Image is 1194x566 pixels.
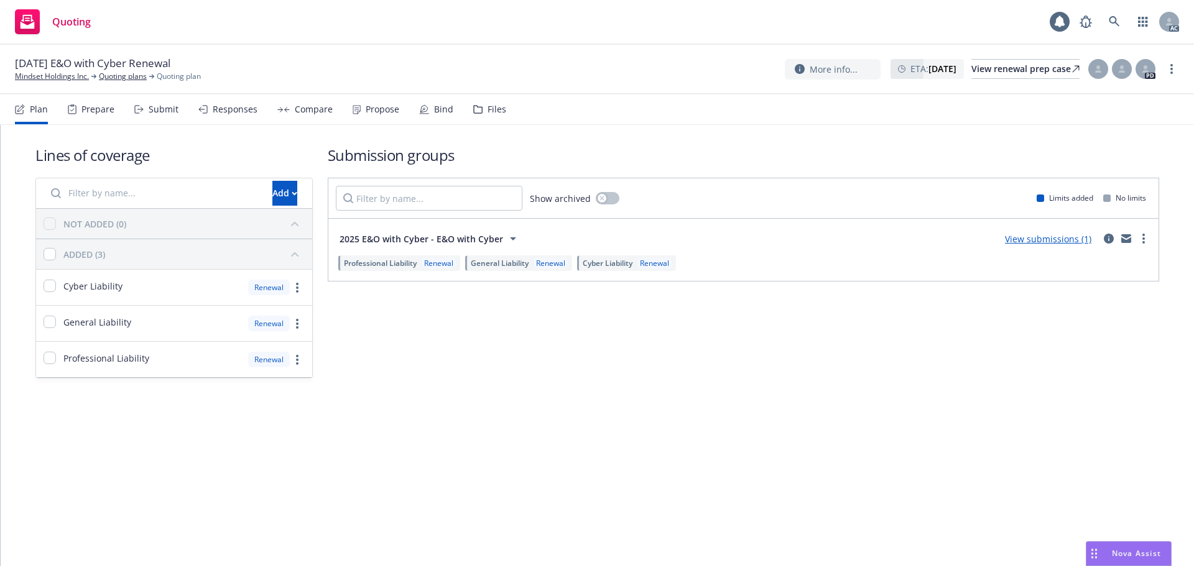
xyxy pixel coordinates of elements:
span: Professional Liability [344,258,417,268]
h1: Lines of coverage [35,145,313,165]
div: Renewal [248,280,290,295]
div: ADDED (3) [63,248,105,261]
div: Compare [295,104,333,114]
div: Renewal [248,352,290,367]
div: Plan [30,104,48,114]
a: View submissions (1) [1005,233,1091,245]
a: circleInformation [1101,231,1116,246]
span: Cyber Liability [583,258,632,268]
div: Files [488,104,506,114]
div: Submit [149,104,178,114]
span: [DATE] E&O with Cyber Renewal [15,56,170,71]
a: mail [1119,231,1134,246]
div: Add [272,181,297,205]
div: Bind [434,104,453,114]
span: 2025 E&O with Cyber - E&O with Cyber [340,232,503,245]
span: Nova Assist [1112,548,1161,559]
a: more [290,280,305,295]
button: Add [272,181,297,206]
input: Filter by name... [336,186,522,211]
span: Cyber Liability [63,280,123,293]
button: NOT ADDED (0) [63,214,305,234]
span: ETA : [910,62,956,75]
a: Quoting plans [99,71,147,82]
div: No limits [1103,193,1146,203]
span: General Liability [471,258,529,268]
h1: Submission groups [328,145,1159,165]
button: ADDED (3) [63,244,305,264]
div: Responses [213,104,257,114]
a: Quoting [10,4,96,39]
span: General Liability [63,316,131,329]
strong: [DATE] [928,63,956,75]
div: Renewal [248,316,290,331]
input: Filter by name... [44,181,265,206]
span: Quoting plan [157,71,201,82]
span: More info... [810,63,858,76]
a: View renewal prep case [971,59,1080,79]
a: Search [1102,9,1127,34]
div: Propose [366,104,399,114]
div: Renewal [637,258,672,268]
div: Prepare [81,104,114,114]
a: Report a Bug [1073,9,1098,34]
a: more [1164,62,1179,76]
a: Switch app [1131,9,1155,34]
button: 2025 E&O with Cyber - E&O with Cyber [336,226,524,251]
button: More info... [785,59,881,80]
span: Show archived [530,192,591,205]
div: Limits added [1037,193,1093,203]
a: Mindset Holdings Inc. [15,71,89,82]
div: NOT ADDED (0) [63,217,126,231]
a: more [290,316,305,331]
span: Professional Liability [63,352,149,365]
div: Drag to move [1086,542,1102,565]
div: View renewal prep case [971,60,1080,78]
a: more [290,352,305,367]
a: more [1136,231,1151,246]
div: Renewal [422,258,456,268]
div: Renewal [534,258,568,268]
span: Quoting [52,17,91,27]
button: Nova Assist [1086,541,1172,566]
